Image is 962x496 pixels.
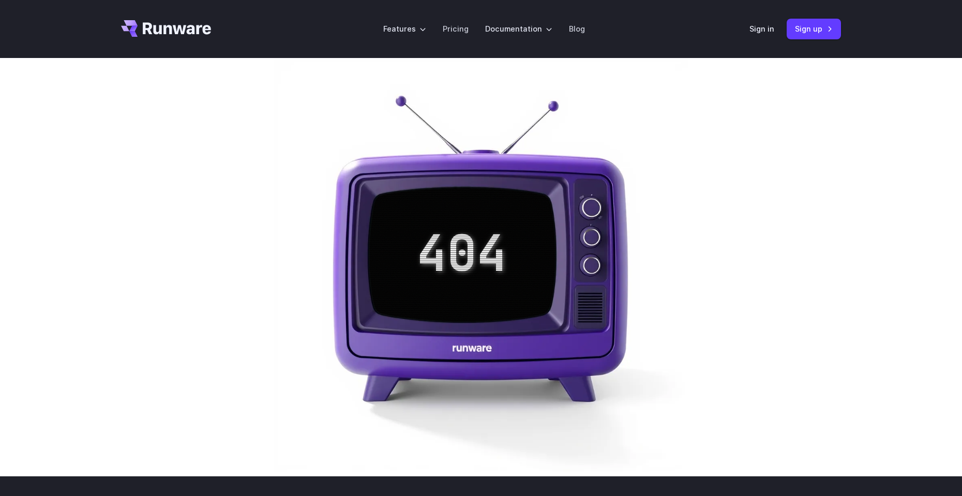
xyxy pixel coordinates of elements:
a: Sign in [749,23,774,35]
img: Purple 3d television [274,58,688,472]
label: Documentation [485,23,552,35]
a: Pricing [443,23,469,35]
a: Blog [569,23,585,35]
label: Features [383,23,426,35]
a: Sign up [787,19,841,39]
a: Go to / [121,20,211,37]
